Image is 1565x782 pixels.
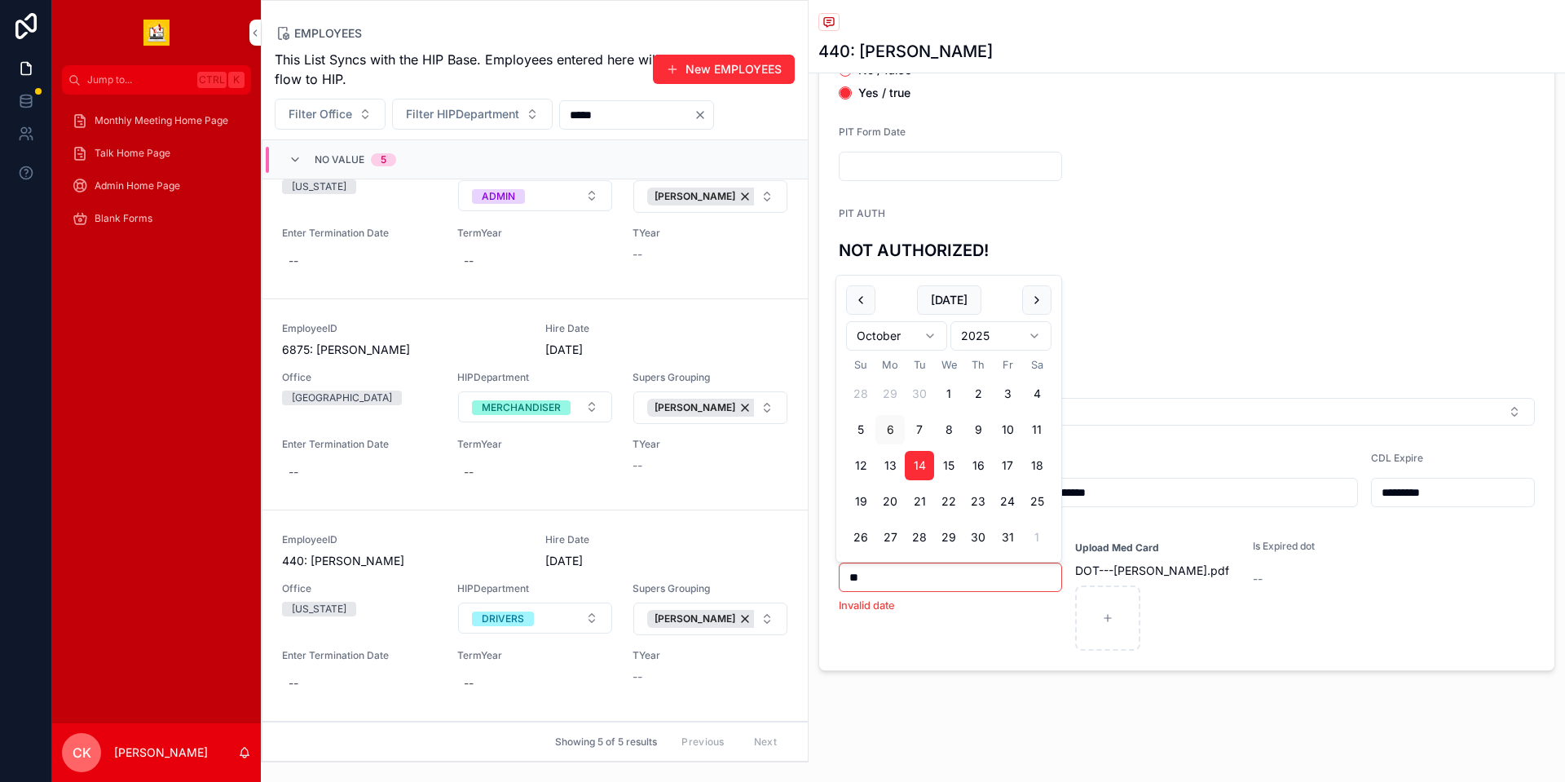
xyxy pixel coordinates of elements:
[62,204,251,233] a: Blank Forms
[262,299,808,510] a: EmployeeID6875: [PERSON_NAME]Hire Date[DATE]Office[GEOGRAPHIC_DATA]HIPDepartmentSelect ButtonSupe...
[1075,541,1159,554] strong: Upload Med Card
[95,114,228,127] span: Monthly Meeting Home Page
[653,55,795,84] button: New EMPLOYEES
[934,379,963,409] button: Wednesday, October 1st, 2025
[275,25,362,42] a: EMPLOYEES
[282,227,438,240] span: Enter Termination Date
[482,400,561,415] div: MERCHANDISER
[934,415,963,444] button: Wednesday, October 8th, 2025
[95,147,170,160] span: Talk Home Page
[917,285,981,315] button: [DATE]
[262,88,808,299] a: 162: [PERSON_NAME][DATE]Office[US_STATE]HIPDepartmentSelect ButtonSupers GroupingSelect ButtonEnt...
[633,649,788,662] span: TYear
[292,602,346,616] div: [US_STATE]
[315,153,364,166] span: No value
[934,451,963,480] button: Wednesday, October 15th, 2025
[1022,451,1051,480] button: Saturday, October 18th, 2025
[839,207,885,219] span: PIT AUTH
[292,391,392,405] div: [GEOGRAPHIC_DATA]
[633,582,788,595] span: Supers Grouping
[875,357,905,373] th: Monday
[633,227,788,240] span: TYear
[95,179,180,192] span: Admin Home Page
[633,246,642,263] span: --
[1253,571,1263,587] span: --
[905,451,934,480] button: Tuesday, October 14th, 2025, selected
[875,379,905,409] button: Monday, September 29th, 2025
[694,108,713,121] button: Clear
[633,180,787,213] button: Select Button
[875,415,905,444] button: Today, Monday, October 6th, 2025
[993,379,1022,409] button: Friday, October 3rd, 2025
[464,675,474,691] div: --
[1022,523,1051,552] button: Saturday, November 1st, 2025
[655,401,735,414] span: [PERSON_NAME]
[839,398,1535,426] button: Select Button
[633,391,787,424] button: Select Button
[62,171,251,201] a: Admin Home Page
[464,464,474,480] div: --
[1253,540,1315,552] span: Is Expired dot
[905,487,934,516] button: Tuesday, October 21st, 2025
[846,523,875,552] button: Sunday, October 26th, 2025
[905,523,934,552] button: Tuesday, October 28th, 2025
[282,371,438,384] span: Office
[406,106,519,122] span: Filter HIPDepartment
[839,126,906,138] span: PIT Form Date
[87,73,191,86] span: Jump to...
[62,65,251,95] button: Jump to...CtrlK
[289,675,298,691] div: --
[458,391,612,422] button: Select Button
[633,371,788,384] span: Supers Grouping
[545,553,701,569] span: [DATE]
[457,438,613,451] span: TermYear
[275,50,662,89] span: This List Syncs with the HIP Base. Employees entered here will flow to HIP.
[62,139,251,168] a: Talk Home Page
[963,451,993,480] button: Thursday, October 16th, 2025
[457,649,613,662] span: TermYear
[1022,357,1051,373] th: Saturday
[993,487,1022,516] button: Friday, October 24th, 2025
[633,438,788,451] span: TYear
[963,415,993,444] button: Thursday, October 9th, 2025
[282,553,526,569] span: 440: [PERSON_NAME]
[282,322,526,335] span: EmployeeID
[647,610,759,628] button: Unselect 13
[1022,379,1051,409] button: Saturday, October 4th, 2025
[282,438,438,451] span: Enter Termination Date
[73,743,91,762] span: CK
[114,744,208,761] p: [PERSON_NAME]
[818,40,993,63] h1: 440: [PERSON_NAME]
[1207,563,1229,579] span: .pdf
[230,73,243,86] span: K
[875,451,905,480] button: Monday, October 13th, 2025
[1075,563,1207,579] span: DOT---[PERSON_NAME]
[846,357,1051,552] table: October 2025
[905,379,934,409] button: Tuesday, September 30th, 2025
[282,533,526,546] span: EmployeeID
[555,736,657,749] span: Showing 5 of 5 results
[292,179,346,194] div: [US_STATE]
[52,95,261,254] div: scrollable content
[457,371,613,384] span: HIPDepartment
[934,487,963,516] button: Wednesday, October 22nd, 2025
[262,510,808,722] a: EmployeeID440: [PERSON_NAME]Hire Date[DATE]Office[US_STATE]HIPDepartmentSelect ButtonSupers Group...
[993,415,1022,444] button: Friday, October 10th, 2025
[464,253,474,269] div: --
[655,190,735,203] span: [PERSON_NAME]
[846,379,875,409] button: Sunday, September 28th, 2025
[905,415,934,444] button: Tuesday, October 7th, 2025
[655,612,735,625] span: [PERSON_NAME]
[963,357,993,373] th: Thursday
[282,342,526,358] span: 6875: [PERSON_NAME]
[143,20,170,46] img: App logo
[647,399,759,417] button: Unselect 11
[289,253,298,269] div: --
[392,99,553,130] button: Select Button
[458,603,612,634] button: Select Button
[993,357,1022,373] th: Friday
[197,72,227,88] span: Ctrl
[275,99,386,130] button: Select Button
[839,599,1062,613] p: Invalid date
[458,180,612,211] button: Select Button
